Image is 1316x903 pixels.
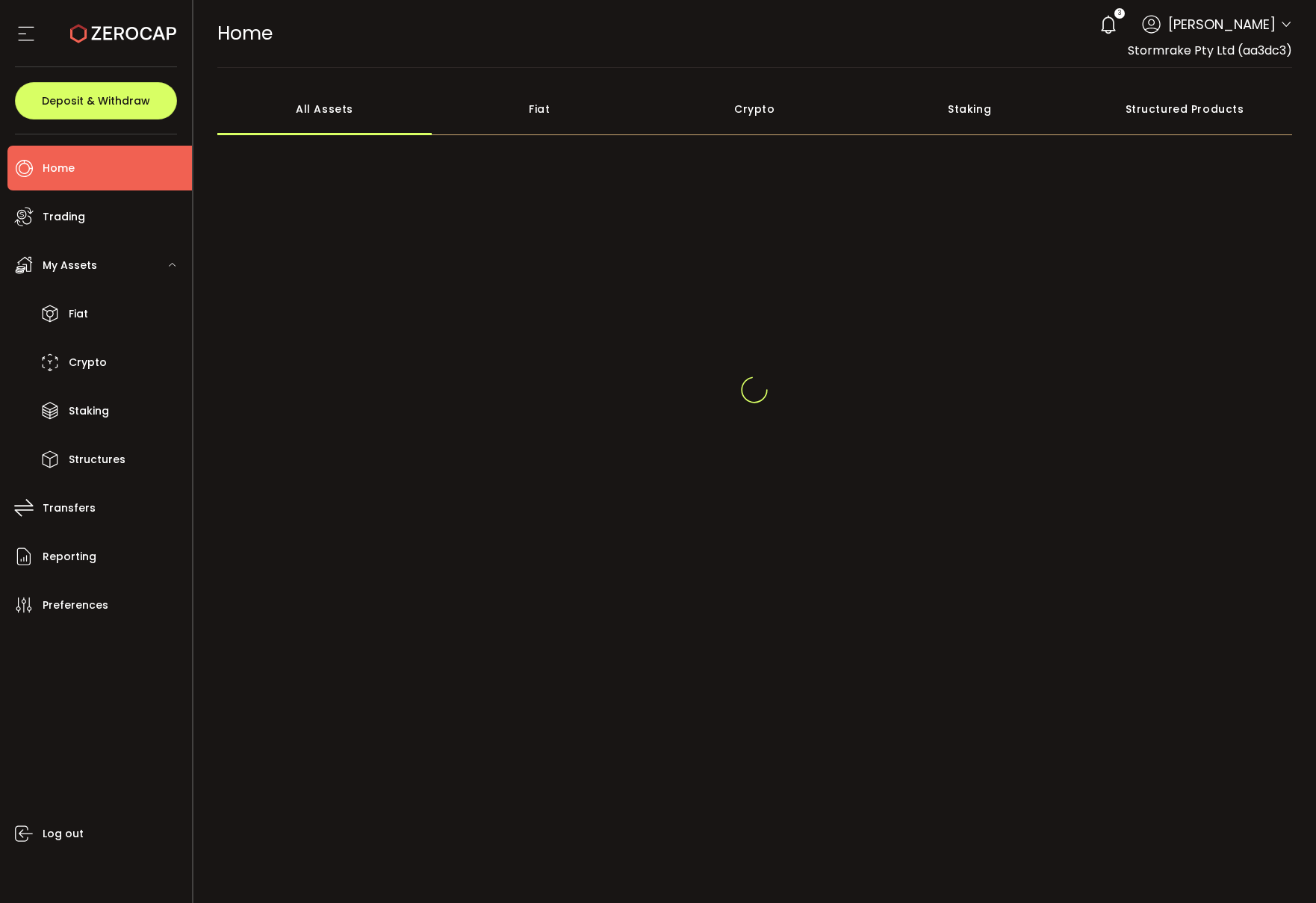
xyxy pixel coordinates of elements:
span: Trading [43,206,85,228]
button: Deposit & Withdraw [15,82,177,120]
span: Crypto [69,352,107,373]
span: Deposit & Withdraw [42,96,150,106]
span: Preferences [43,595,108,616]
div: All Assets [217,83,432,135]
div: Staking [862,83,1077,135]
div: Fiat [432,83,647,135]
span: Home [43,158,75,179]
span: Structures [69,449,125,471]
span: [PERSON_NAME] [1168,14,1276,34]
span: Stormrake Pty Ltd (aa3dc3) [1128,42,1292,59]
div: Crypto [647,83,862,135]
span: My Assets [43,255,97,276]
span: Staking [69,400,109,422]
div: Structured Products [1077,83,1292,135]
span: Reporting [43,546,96,568]
span: Fiat [69,303,88,325]
span: 3 [1118,8,1121,19]
span: Log out [43,823,84,845]
span: Home [217,20,273,46]
span: Transfers [43,497,96,519]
